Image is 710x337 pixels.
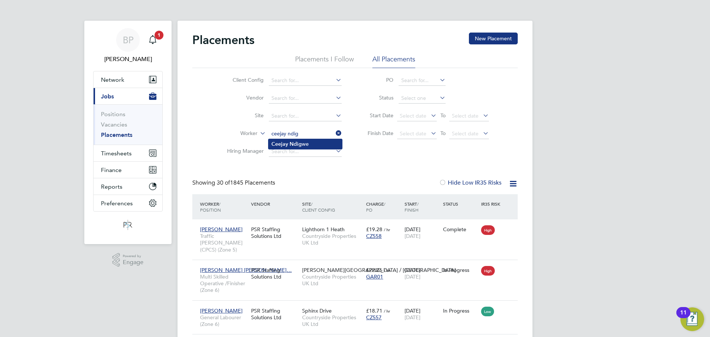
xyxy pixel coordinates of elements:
div: In Progress [443,267,478,273]
b: Ceejay [271,141,288,147]
span: Engage [123,259,143,266]
span: BP [123,35,133,45]
div: Start [403,197,441,216]
span: Ben Perkin [93,55,163,64]
li: we [268,139,342,149]
a: BP[PERSON_NAME] [93,28,163,64]
input: Search for... [399,75,446,86]
span: £22.26 [366,267,382,273]
span: To [438,128,448,138]
span: / hr [384,267,390,273]
span: [PERSON_NAME] [200,226,243,233]
button: Timesheets [94,145,162,161]
span: [DATE] [405,273,420,280]
button: Preferences [94,195,162,211]
h2: Placements [192,33,254,47]
span: High [481,266,495,276]
a: 1 [145,28,160,52]
span: Select date [452,112,479,119]
label: Hide Low IR35 Risks [439,179,501,186]
div: Complete [443,226,478,233]
span: Traffic [PERSON_NAME] (CPCS) (Zone 5) [200,233,247,253]
label: Finish Date [360,130,393,137]
div: Site [300,197,364,216]
a: [PERSON_NAME]Traffic [PERSON_NAME] (CPCS) (Zone 5)PSR Staffing Solutions LtdLighthorn 1 HeathCoun... [198,222,518,228]
span: Sphinx Drive [302,307,332,314]
span: Low [481,307,494,316]
div: Vendor [249,197,300,210]
span: / PO [366,201,385,213]
span: 30 of [217,179,230,186]
span: 1845 Placements [217,179,275,186]
span: Preferences [101,200,133,207]
div: PSR Staffing Solutions Ltd [249,304,300,324]
img: psrsolutions-logo-retina.png [121,219,135,231]
div: Charge [364,197,403,216]
label: PO [360,77,393,83]
span: Countryside Properties UK Ltd [302,314,362,327]
input: Search for... [269,93,342,104]
span: Countryside Properties UK Ltd [302,273,362,287]
span: To [438,111,448,120]
label: Start Date [360,112,393,119]
label: Status [360,94,393,101]
span: Powered by [123,253,143,259]
span: CZ557 [366,314,382,321]
span: £19.28 [366,226,382,233]
label: Vendor [221,94,264,101]
span: [DATE] [405,233,420,239]
span: / Finish [405,201,419,213]
span: Network [101,76,124,83]
span: Timesheets [101,150,132,157]
div: Showing [192,179,277,187]
button: Finance [94,162,162,178]
span: / hr [384,227,390,232]
button: Open Resource Center, 11 new notifications [680,307,704,331]
a: Vacancies [101,121,127,128]
li: Placements I Follow [295,55,354,68]
div: [DATE] [403,222,441,243]
span: Select date [400,112,426,119]
input: Search for... [269,111,342,121]
input: Search for... [269,75,342,86]
span: General Labourer (Zone 6) [200,314,247,327]
input: Search for... [269,129,342,139]
div: 11 [680,313,687,322]
span: 1 [155,31,163,40]
button: New Placement [469,33,518,44]
span: / Client Config [302,201,335,213]
div: Worker [198,197,249,216]
span: [PERSON_NAME] [200,307,243,314]
span: Finance [101,166,122,173]
div: [DATE] [403,304,441,324]
label: Worker [215,130,257,137]
span: Select date [400,130,426,137]
div: IR35 Risk [479,197,505,210]
span: [DATE] [405,314,420,321]
span: £18.71 [366,307,382,314]
span: High [481,225,495,235]
a: Go to home page [93,219,163,231]
div: PSR Staffing Solutions Ltd [249,222,300,243]
span: Countryside Properties UK Ltd [302,233,362,246]
span: Lighthorn 1 Heath [302,226,345,233]
span: Jobs [101,93,114,100]
b: Ndig [290,141,302,147]
a: Powered byEngage [112,253,144,267]
label: Hiring Manager [221,148,264,154]
span: [PERSON_NAME] [PERSON_NAME]… [200,267,292,273]
span: GAR01 [366,273,383,280]
div: PSR Staffing Solutions Ltd [249,263,300,284]
span: [PERSON_NAME][GEOGRAPHIC_DATA] / [GEOGRAPHIC_DATA] [302,267,456,273]
input: Search for... [269,146,342,157]
a: [PERSON_NAME] [PERSON_NAME]…Multi Skilled Operative /Finisher (Zone 6)PSR Staffing Solutions Ltd[... [198,263,518,269]
span: / Position [200,201,221,213]
div: In Progress [443,307,478,314]
button: Network [94,71,162,88]
button: Reports [94,178,162,195]
div: Jobs [94,104,162,145]
span: / hr [384,308,390,314]
nav: Main navigation [84,21,172,244]
label: Client Config [221,77,264,83]
li: All Placements [372,55,415,68]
